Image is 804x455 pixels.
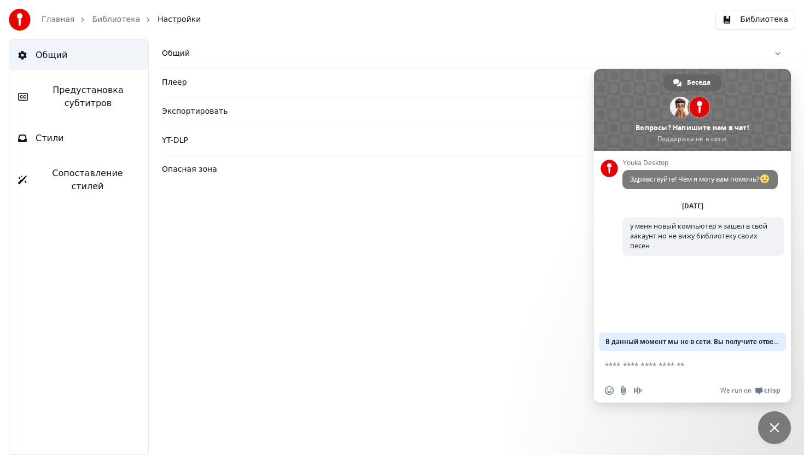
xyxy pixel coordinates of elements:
[605,360,756,370] textarea: Отправьте сообщение...
[687,74,710,91] span: Беседа
[36,167,139,193] span: Сопоставление стилей
[9,158,148,202] button: Сопоставление стилей
[36,132,64,145] span: Стили
[605,386,614,395] span: Вставить emoji
[162,126,782,155] button: YT-DLP
[158,14,201,25] span: Настройки
[162,106,765,117] div: Экспортировать
[162,39,782,68] button: Общий
[720,386,780,395] a: We run onCrisp
[720,386,751,395] span: We run on
[92,14,140,25] a: Библиотека
[162,48,765,59] div: Общий
[9,75,148,119] button: Предустановка субтитров
[764,386,780,395] span: Crisp
[162,68,782,97] button: Плеер
[162,77,765,88] div: Плеер
[633,386,642,395] span: Запись аудиосообщения
[9,9,31,31] img: youka
[663,74,721,91] div: Беседа
[619,386,628,395] span: Отправить файл
[758,411,791,444] div: Закрыть чат
[9,40,148,71] button: Общий
[9,123,148,154] button: Стили
[162,164,765,175] div: Опасная зона
[162,135,765,146] div: YT-DLP
[36,49,67,62] span: Общий
[605,332,779,351] span: В данный момент мы не в сети. Вы получите ответ на email.
[630,221,767,250] span: у меня новый компьютер я зашел в свой аакаунт но не вижу библиотеку своих песен
[42,14,74,25] a: Главная
[682,203,703,209] div: [DATE]
[715,10,795,30] button: Библиотека
[630,174,770,184] span: Здравствуйте! Чем я могу вам помочь?
[162,155,782,184] button: Опасная зона
[162,97,782,126] button: Экспортировать
[37,84,139,110] span: Предустановка субтитров
[42,14,201,25] nav: breadcrumb
[622,159,778,167] span: Youka Desktop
